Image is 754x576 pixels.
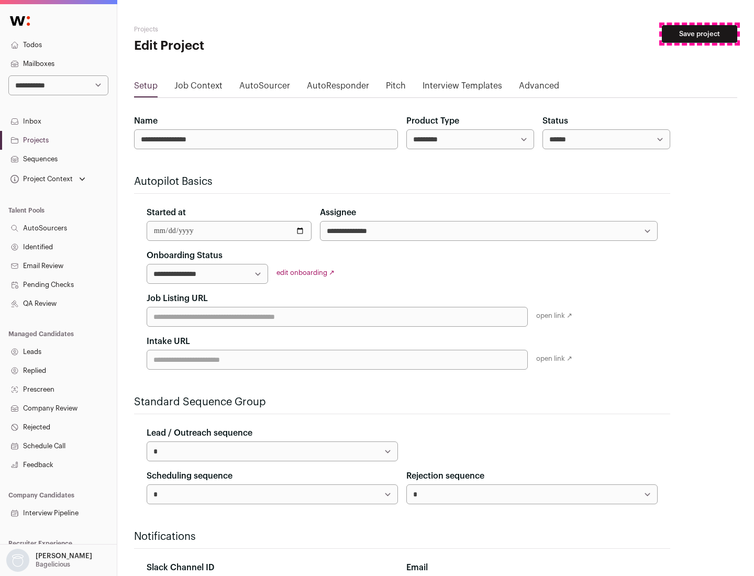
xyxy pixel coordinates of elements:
[6,549,29,572] img: nopic.png
[406,561,658,574] div: Email
[147,292,208,305] label: Job Listing URL
[36,560,70,569] p: Bagelicious
[134,174,670,189] h2: Autopilot Basics
[134,395,670,409] h2: Standard Sequence Group
[36,552,92,560] p: [PERSON_NAME]
[134,115,158,127] label: Name
[134,38,335,54] h1: Edit Project
[307,80,369,96] a: AutoResponder
[386,80,406,96] a: Pitch
[8,172,87,186] button: Open dropdown
[134,25,335,34] h2: Projects
[406,470,484,482] label: Rejection sequence
[147,561,214,574] label: Slack Channel ID
[239,80,290,96] a: AutoSourcer
[423,80,502,96] a: Interview Templates
[147,249,223,262] label: Onboarding Status
[4,549,94,572] button: Open dropdown
[147,470,232,482] label: Scheduling sequence
[147,206,186,219] label: Started at
[662,25,737,43] button: Save project
[406,115,459,127] label: Product Type
[4,10,36,31] img: Wellfound
[134,80,158,96] a: Setup
[8,175,73,183] div: Project Context
[174,80,223,96] a: Job Context
[147,335,190,348] label: Intake URL
[276,269,335,276] a: edit onboarding ↗
[320,206,356,219] label: Assignee
[519,80,559,96] a: Advanced
[134,529,670,544] h2: Notifications
[542,115,568,127] label: Status
[147,427,252,439] label: Lead / Outreach sequence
